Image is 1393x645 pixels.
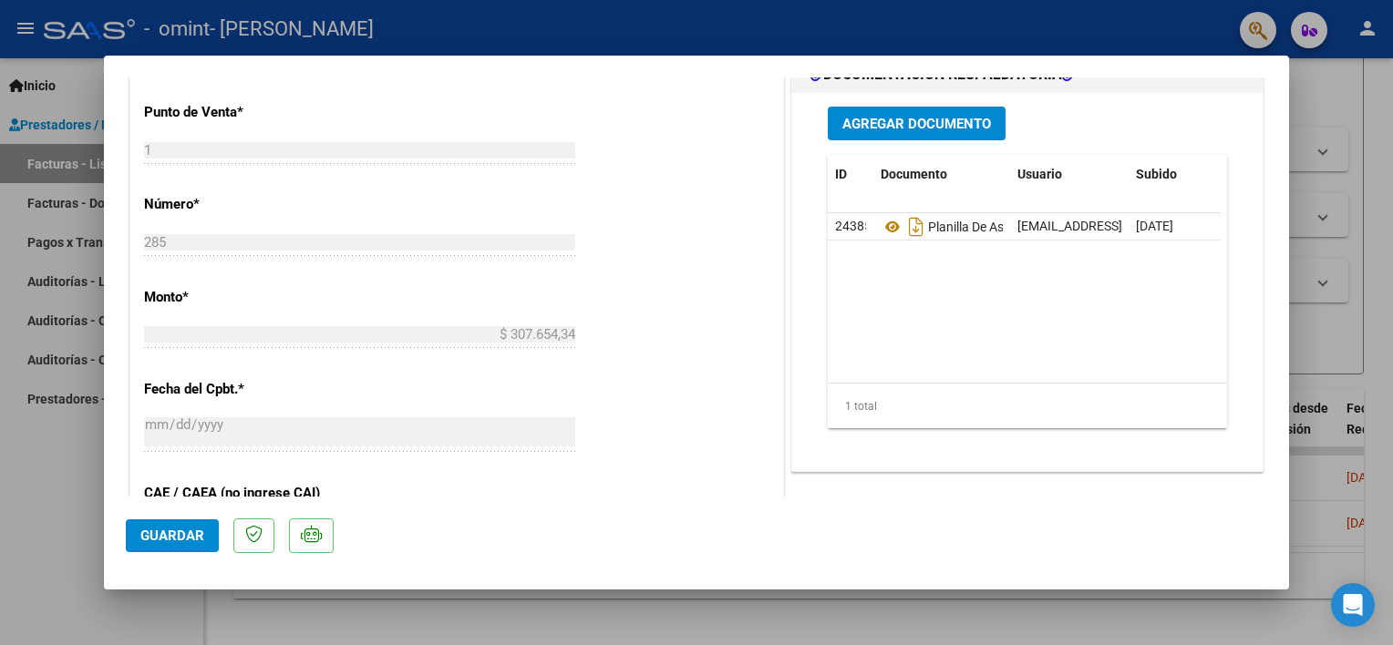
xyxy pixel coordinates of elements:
span: Usuario [1017,167,1062,181]
p: Punto de Venta [144,102,332,123]
div: DOCUMENTACIÓN RESPALDATORIA [792,93,1263,471]
span: [DATE] [1136,219,1173,233]
span: [EMAIL_ADDRESS][DOMAIN_NAME] - [PERSON_NAME] [1017,219,1326,233]
datatable-header-cell: Documento [873,155,1010,194]
div: Open Intercom Messenger [1331,583,1375,627]
span: Guardar [140,527,204,544]
datatable-header-cell: Acción [1220,155,1311,194]
span: Subido [1136,167,1177,181]
span: ID [835,167,847,181]
div: 1 total [828,384,1227,429]
i: Descargar documento [904,212,928,241]
span: 24385 [835,219,872,233]
button: Agregar Documento [828,107,1006,140]
p: Número [144,194,332,215]
datatable-header-cell: Subido [1129,155,1220,194]
datatable-header-cell: ID [828,155,873,194]
p: Monto [144,287,332,308]
p: Fecha del Cpbt. [144,379,332,400]
p: CAE / CAEA (no ingrese CAI) [144,483,332,504]
button: Guardar [126,519,219,552]
span: Agregar Documento [842,116,991,132]
span: Documento [881,167,947,181]
span: Planilla De Asistencia Agosto 2025 [881,220,1123,234]
datatable-header-cell: Usuario [1010,155,1129,194]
